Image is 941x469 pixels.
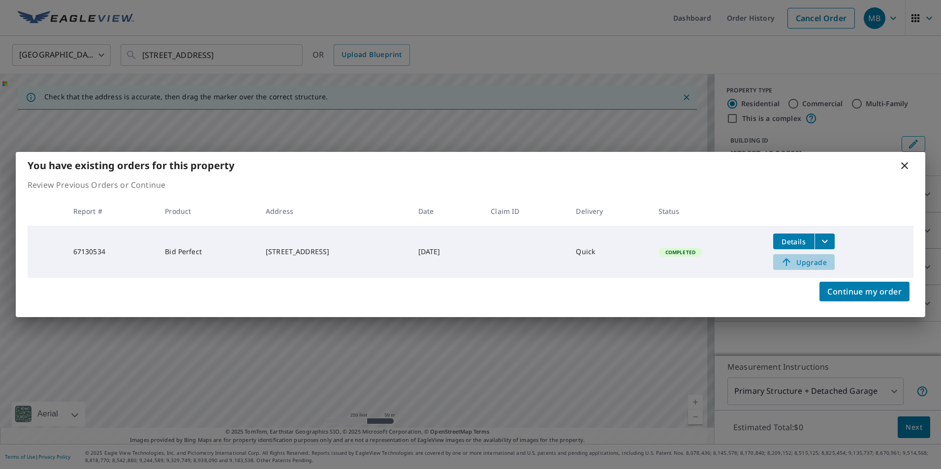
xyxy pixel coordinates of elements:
th: Claim ID [483,197,568,226]
th: Address [258,197,410,226]
a: Upgrade [773,254,835,270]
div: [STREET_ADDRESS] [266,247,403,257]
button: filesDropdownBtn-67130534 [815,234,835,249]
span: Continue my order [827,285,902,298]
span: Upgrade [779,256,829,268]
th: Status [651,197,765,226]
b: You have existing orders for this property [28,159,234,172]
button: detailsBtn-67130534 [773,234,815,249]
th: Delivery [568,197,650,226]
span: Details [779,237,809,246]
th: Product [157,197,258,226]
td: [DATE] [410,226,483,278]
td: Quick [568,226,650,278]
span: Completed [659,249,701,256]
td: 67130534 [65,226,157,278]
button: Continue my order [819,282,910,301]
th: Report # [65,197,157,226]
p: Review Previous Orders or Continue [28,179,913,191]
td: Bid Perfect [157,226,258,278]
th: Date [410,197,483,226]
